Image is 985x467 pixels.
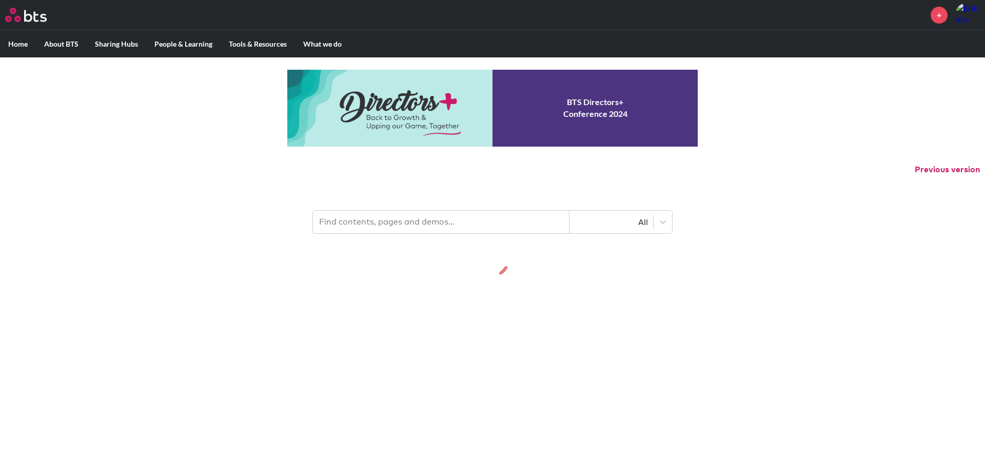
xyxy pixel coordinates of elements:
a: + [931,7,948,24]
a: Conference 2024 [287,70,698,147]
label: Tools & Resources [221,31,295,57]
label: What we do [295,31,350,57]
img: Erik Van Elderen [955,3,980,27]
label: About BTS [36,31,87,57]
div: All [575,216,648,228]
label: People & Learning [146,31,221,57]
a: Go home [5,8,66,22]
a: Profile [955,3,980,27]
input: Find contents, pages and demos... [313,211,569,233]
img: BTS Logo [5,8,47,22]
button: Previous version [915,164,980,175]
label: Sharing Hubs [87,31,146,57]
